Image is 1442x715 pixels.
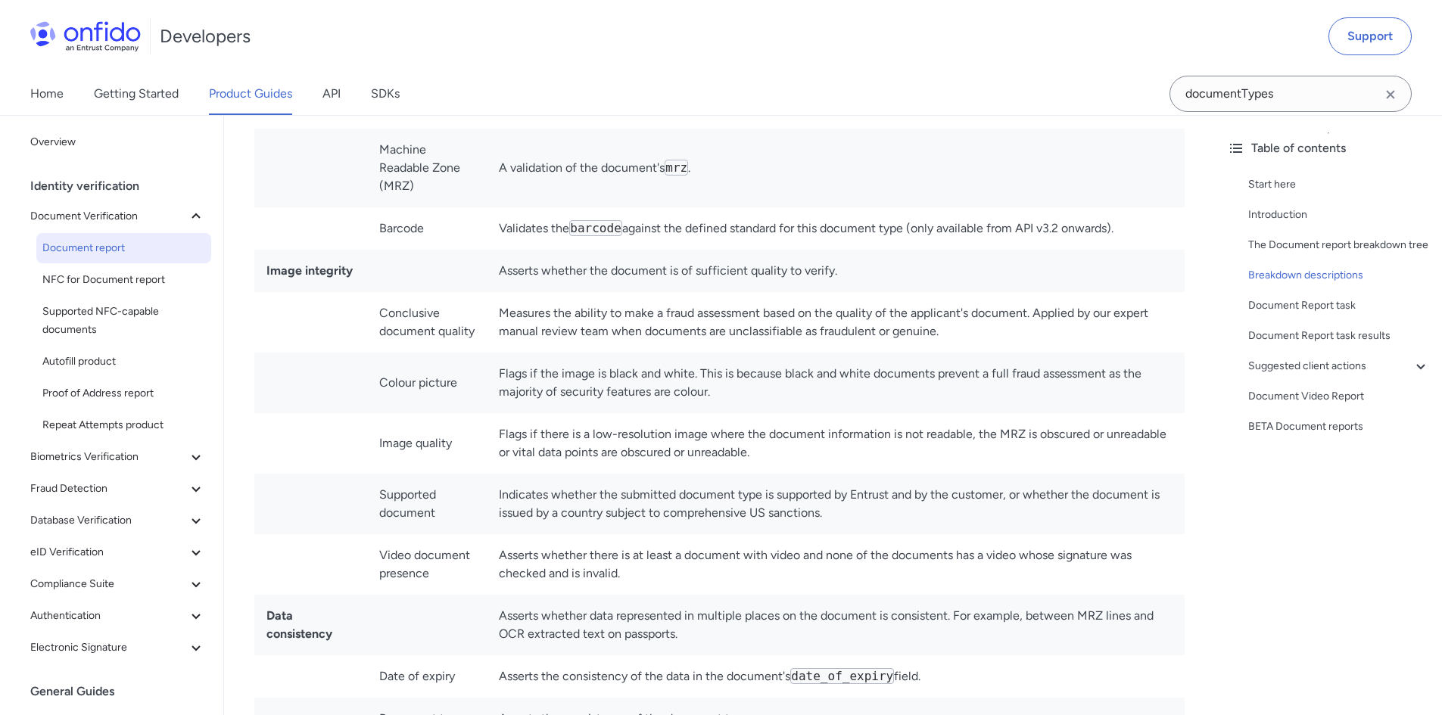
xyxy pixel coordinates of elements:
[367,655,487,698] td: Date of expiry
[1248,357,1430,375] a: Suggested client actions
[30,511,187,530] span: Database Verification
[1227,139,1430,157] div: Table of contents
[24,569,211,599] button: Compliance Suite
[487,413,1185,474] td: Flags if there is a low-resolution image where the document information is not readable, the MRZ ...
[30,207,187,225] span: Document Verification
[367,474,487,534] td: Supported document
[665,160,688,176] code: mrz
[24,201,211,232] button: Document Verification
[367,353,487,413] td: Colour picture
[36,233,211,263] a: Document report
[42,271,205,289] span: NFC for Document report
[487,534,1185,595] td: Asserts whether there is at least a document with video and none of the documents has a video who...
[266,263,353,278] strong: Image integrity
[42,303,205,339] span: Supported NFC-capable documents
[1248,176,1430,194] a: Start here
[1169,76,1412,112] input: Onfido search input field
[30,133,205,151] span: Overview
[367,207,487,250] td: Barcode
[1328,17,1412,55] a: Support
[367,292,487,353] td: Conclusive document quality
[24,505,211,536] button: Database Verification
[487,292,1185,353] td: Measures the ability to make a fraud assessment based on the quality of the applicant's document....
[790,668,894,684] code: date_of_expiry
[42,416,205,434] span: Repeat Attempts product
[30,543,187,561] span: eID Verification
[30,171,217,201] div: Identity verification
[371,73,400,115] a: SDKs
[367,534,487,595] td: Video document presence
[30,607,187,625] span: Authentication
[30,676,217,707] div: General Guides
[24,474,211,504] button: Fraud Detection
[42,239,205,257] span: Document report
[30,21,141,51] img: Onfido Logo
[322,73,341,115] a: API
[487,595,1185,655] td: Asserts whether data represented in multiple places on the document is consistent. For example, b...
[36,297,211,345] a: Supported NFC-capable documents
[487,129,1185,207] td: A validation of the document's .
[487,353,1185,413] td: Flags if the image is black and white. This is because black and white documents prevent a full f...
[1248,206,1430,224] a: Introduction
[266,608,332,641] strong: Data consistency
[36,265,211,295] a: NFC for Document report
[1248,236,1430,254] a: The Document report breakdown tree
[30,480,187,498] span: Fraud Detection
[487,655,1185,698] td: Asserts the consistency of the data in the document's field.
[36,378,211,409] a: Proof of Address report
[30,448,187,466] span: Biometrics Verification
[367,413,487,474] td: Image quality
[24,537,211,567] button: eID Verification
[42,384,205,403] span: Proof of Address report
[367,129,487,207] td: Machine Readable Zone (MRZ)
[36,410,211,440] a: Repeat Attempts product
[24,127,211,157] a: Overview
[24,442,211,472] button: Biometrics Verification
[1248,327,1430,345] a: Document Report task results
[24,601,211,631] button: Authentication
[30,575,187,593] span: Compliance Suite
[160,24,251,48] h1: Developers
[569,220,621,236] code: barcode
[1248,387,1430,406] a: Document Video Report
[1248,418,1430,436] a: BETA Document reports
[1381,85,1400,104] svg: Clear search field button
[36,347,211,377] a: Autofill product
[209,73,292,115] a: Product Guides
[487,250,1185,292] td: Asserts whether the document is of sufficient quality to verify.
[24,633,211,663] button: Electronic Signature
[42,353,205,371] span: Autofill product
[487,207,1185,250] td: Validates the against the defined standard for this document type (only available from API v3.2 o...
[1248,266,1430,284] a: Breakdown descriptions
[30,73,64,115] a: Home
[94,73,179,115] a: Getting Started
[1248,297,1430,315] a: Document Report task
[487,474,1185,534] td: Indicates whether the submitted document type is supported by Entrust and by the customer, or whe...
[30,639,187,657] span: Electronic Signature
